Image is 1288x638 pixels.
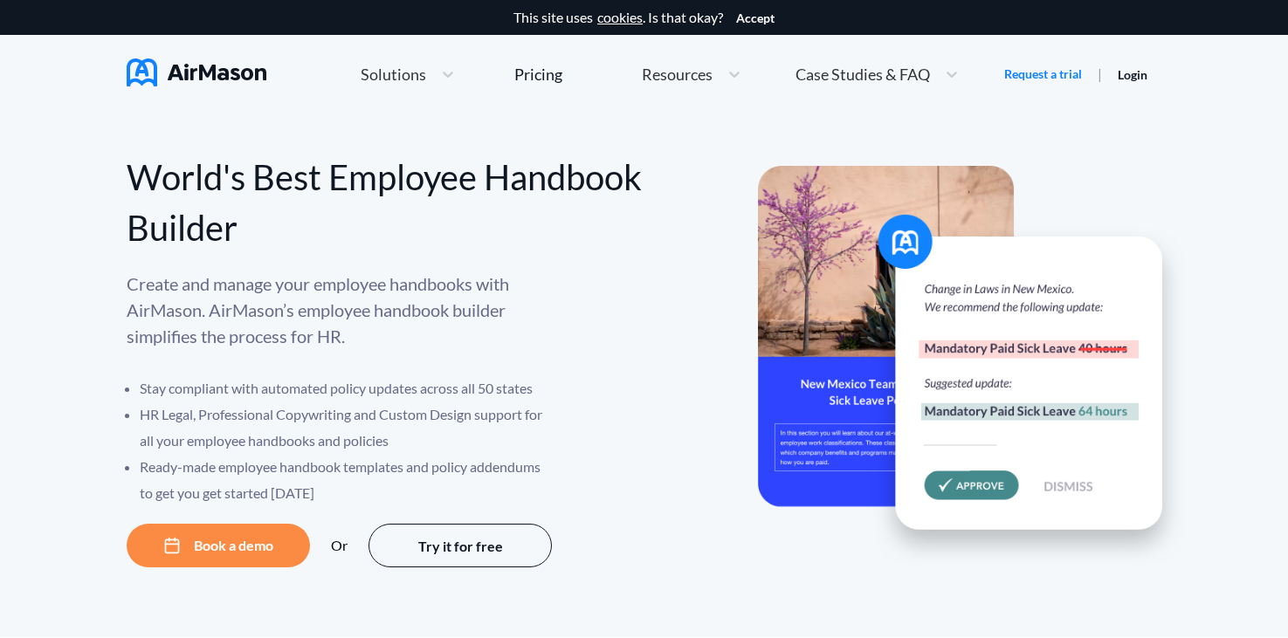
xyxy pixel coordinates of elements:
li: Ready-made employee handbook templates and policy addendums to get you get started [DATE] [140,454,554,506]
img: AirMason Logo [127,58,266,86]
img: hero-banner [758,166,1186,566]
a: Request a trial [1004,65,1082,83]
li: Stay compliant with automated policy updates across all 50 states [140,375,554,401]
a: Login [1118,67,1147,82]
span: Resources [642,66,713,82]
div: Or [331,538,348,553]
span: | [1098,65,1102,82]
li: HR Legal, Professional Copywriting and Custom Design support for all your employee handbooks and ... [140,401,554,454]
div: Pricing [514,66,562,82]
span: Case Studies & FAQ [796,66,930,82]
button: Accept cookies [736,11,775,25]
div: World's Best Employee Handbook Builder [127,152,644,253]
button: Book a demo [127,524,310,567]
a: Pricing [514,58,562,90]
span: Solutions [361,66,426,82]
button: Try it for free [368,524,552,567]
p: Create and manage your employee handbooks with AirMason. AirMason’s employee handbook builder sim... [127,271,554,349]
a: cookies [597,10,643,25]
